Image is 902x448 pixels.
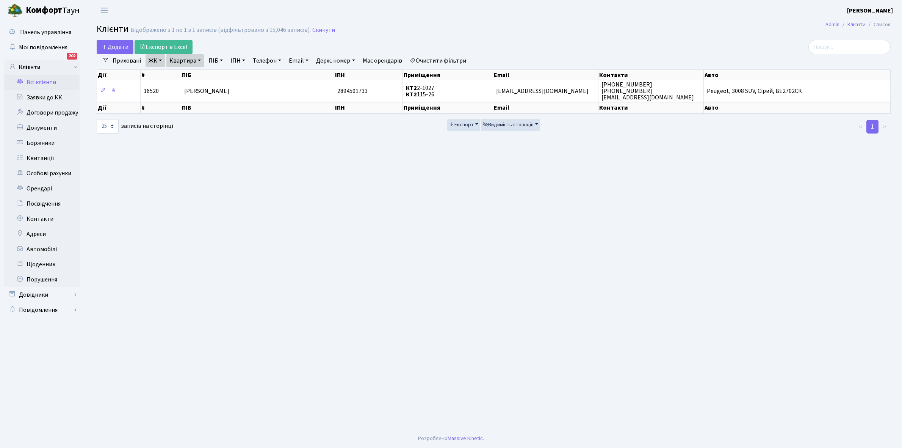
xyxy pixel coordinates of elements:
a: Держ. номер [313,54,358,67]
span: [PERSON_NAME] [184,87,229,95]
span: Експорт [449,121,474,129]
a: Орендарі [4,181,80,196]
select: записів на сторінці [97,119,119,134]
th: Email [493,102,598,113]
a: Admin [825,20,839,28]
th: Приміщення [403,70,493,80]
span: Таун [26,4,80,17]
th: Контакти [598,102,704,113]
a: Щоденник [4,257,80,272]
span: Видимість стовпців [483,121,534,129]
a: Панель управління [4,25,80,40]
a: Повідомлення [4,302,80,318]
span: 2894501733 [337,87,368,95]
th: # [141,70,181,80]
a: Має орендарів [360,54,405,67]
th: Авто [704,102,891,113]
span: Клієнти [97,22,128,36]
a: ПІБ [205,54,226,67]
div: Розроблено . [418,434,484,443]
a: Особові рахунки [4,166,80,181]
a: Мої повідомлення202 [4,40,80,55]
button: Експорт [447,119,480,131]
th: ІПН [334,70,403,80]
span: Peugeot, 3008 SUV, Сірий, ВЕ2702СК [707,87,802,95]
span: Мої повідомлення [19,43,67,52]
a: Massive Kinetic [448,434,483,442]
th: ПІБ [181,102,334,113]
th: ПІБ [181,70,334,80]
div: Відображено з 1 по 1 з 1 записів (відфільтровано з 15,046 записів). [130,27,311,34]
th: ІПН [334,102,403,113]
th: Дії [97,102,141,113]
a: Адреси [4,226,80,242]
span: [EMAIL_ADDRESS][DOMAIN_NAME] [496,87,589,95]
a: Заявки до КК [4,90,80,105]
a: Всі клієнти [4,75,80,90]
a: 1 [866,120,879,134]
th: Приміщення [403,102,493,113]
a: Клієнти [4,60,80,75]
th: # [141,102,181,113]
button: Видимість стовпців [481,119,540,131]
img: logo.png [8,3,23,18]
a: Очистити фільтри [407,54,469,67]
a: Договори продажу [4,105,80,120]
nav: breadcrumb [814,17,902,33]
th: Email [493,70,598,80]
button: Переключити навігацію [95,4,114,17]
a: [PERSON_NAME] [847,6,893,15]
span: [PHONE_NUMBER] [PHONE_NUMBER] [EMAIL_ADDRESS][DOMAIN_NAME] [601,80,694,102]
input: Пошук... [808,40,891,54]
a: Додати [97,40,133,54]
a: ІПН [227,54,248,67]
a: Квартира [166,54,204,67]
a: ЖК [146,54,165,67]
span: 16520 [144,87,159,95]
a: Документи [4,120,80,135]
span: 2-1027 115-26 [406,84,434,99]
li: Список [866,20,891,29]
a: Посвідчення [4,196,80,211]
a: Боржники [4,135,80,151]
b: КТ2 [406,84,417,92]
a: Email [286,54,312,67]
a: Експорт в Excel [135,40,193,54]
a: Порушення [4,272,80,287]
span: Панель управління [20,28,71,36]
a: Квитанції [4,151,80,166]
span: Додати [102,43,128,51]
a: Телефон [250,54,284,67]
b: КТ2 [406,90,417,99]
a: Контакти [4,211,80,226]
th: Авто [704,70,891,80]
a: Приховані [110,54,144,67]
div: 202 [67,53,77,60]
a: Клієнти [847,20,866,28]
th: Дії [97,70,141,80]
a: Автомобілі [4,242,80,257]
a: Скинути [312,27,335,34]
th: Контакти [598,70,704,80]
b: Комфорт [26,4,62,16]
a: Довідники [4,287,80,302]
label: записів на сторінці [97,119,173,134]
